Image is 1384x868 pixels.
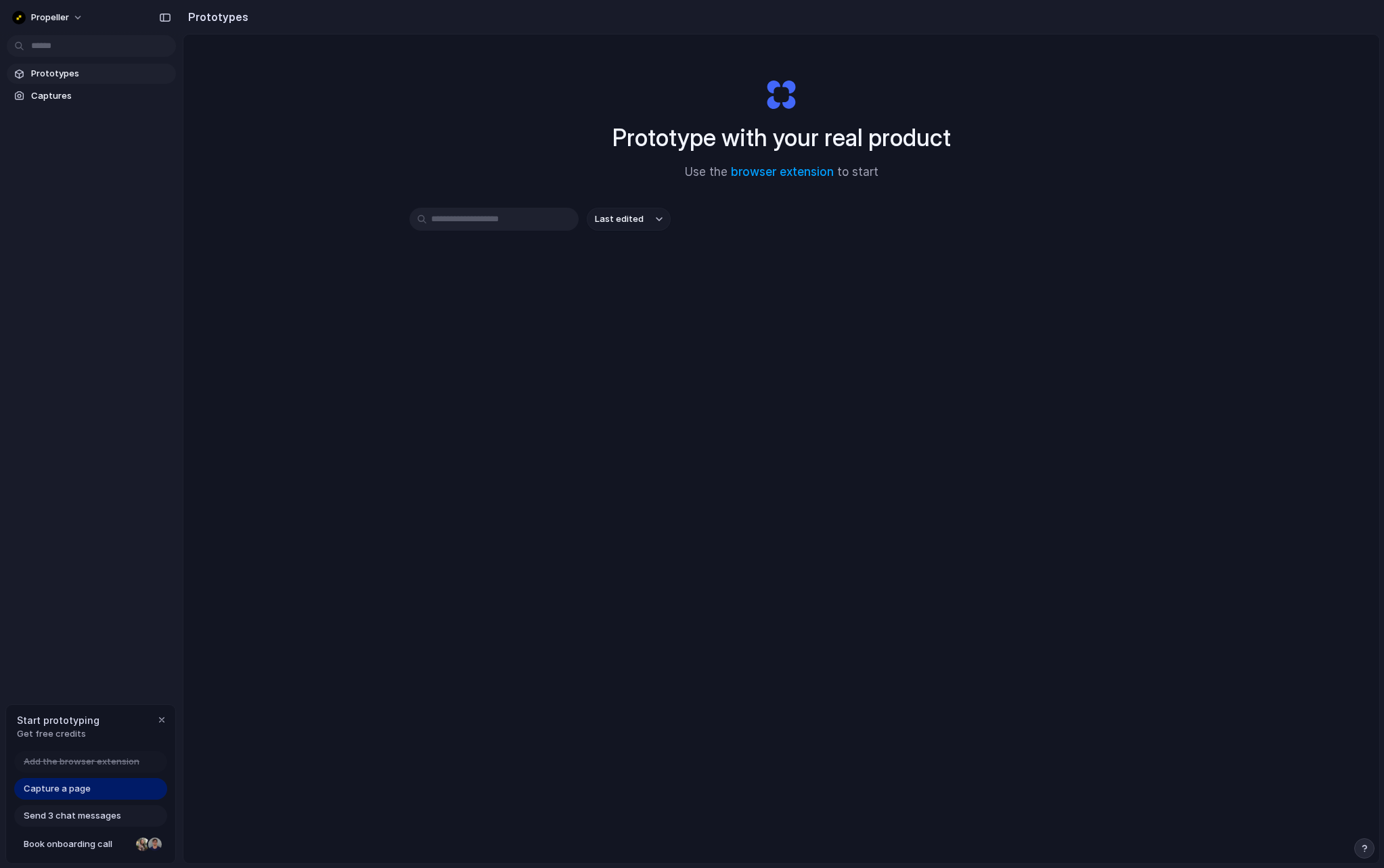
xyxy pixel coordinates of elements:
span: Prototypes [31,67,171,81]
span: Captures [31,89,171,103]
a: Book onboarding call [14,833,167,855]
span: Add the browser extension [24,755,139,769]
div: Nicole Kubica [135,836,151,852]
span: Start prototyping [17,713,99,727]
h2: Prototypes [183,9,248,25]
span: Capture a page [24,782,91,796]
div: Christian Iacullo [147,836,163,852]
button: Last edited [587,208,671,231]
span: Last edited [595,212,644,226]
button: Propeller [7,7,90,28]
a: Prototypes [7,64,176,84]
span: Propeller [31,11,69,24]
span: Send 3 chat messages [24,809,121,823]
span: Use the to start [685,164,878,181]
a: Captures [7,86,176,106]
a: browser extension [731,165,834,179]
span: Get free credits [17,727,99,741]
span: Book onboarding call [24,838,131,851]
h1: Prototype with your real product [612,120,951,156]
